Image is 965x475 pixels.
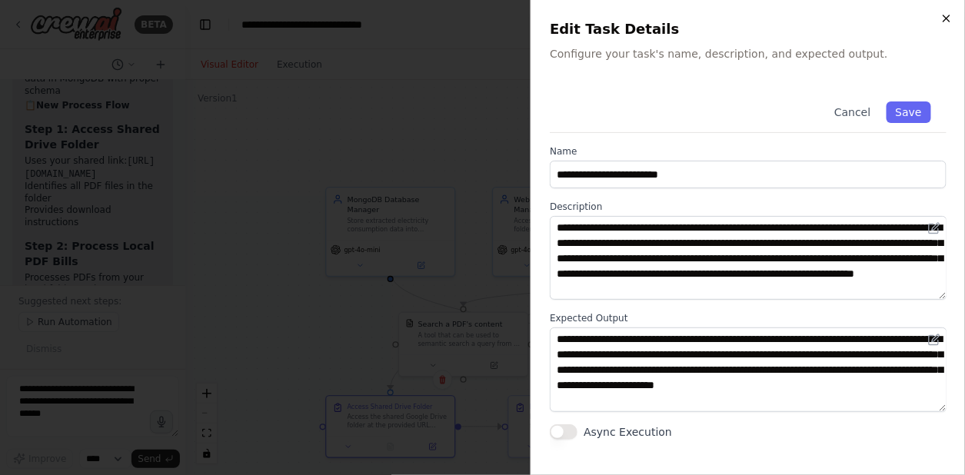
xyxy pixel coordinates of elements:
[550,201,947,213] label: Description
[925,219,943,237] button: Open in editor
[925,331,943,349] button: Open in editor
[550,145,947,158] label: Name
[887,101,931,123] button: Save
[550,46,947,61] p: Configure your task's name, description, and expected output.
[825,101,880,123] button: Cancel
[550,18,947,40] h2: Edit Task Details
[584,424,672,440] label: Async Execution
[550,312,947,324] label: Expected Output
